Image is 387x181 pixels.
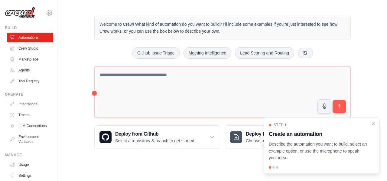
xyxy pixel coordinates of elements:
[7,132,53,146] a: Environment Variables
[7,160,53,169] a: Usage
[246,138,297,144] p: Choose a zip file to upload.
[7,99,53,109] a: Integrations
[7,121,53,131] a: LLM Connections
[246,130,297,138] h3: Deploy from zip file
[7,110,53,120] a: Traces
[99,21,346,35] p: Welcome to Crew! What kind of automation do you want to build? I'll include some examples if you'...
[7,44,53,53] a: Crew Studio
[7,33,53,42] a: Automations
[5,25,53,30] div: Build
[7,65,53,75] a: Agents
[5,153,53,157] div: Manage
[5,92,53,97] div: Operate
[132,47,180,59] button: GitHub Issue Triage
[371,121,376,126] button: Close walkthrough
[115,130,195,138] h3: Deploy from Github
[7,171,53,180] a: Settings
[269,141,367,161] p: Describe the automation you want to build, select an example option, or use the microphone to spe...
[115,138,195,144] p: Select a repository & branch to get started.
[269,130,367,138] h3: Create an automation
[7,76,53,86] a: Tool Registry
[235,47,294,59] button: Lead Scoring and Routing
[274,123,287,127] span: Step 1
[184,47,232,59] button: Meeting Intelligence
[7,54,53,64] a: Marketplace
[5,7,35,18] img: Logo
